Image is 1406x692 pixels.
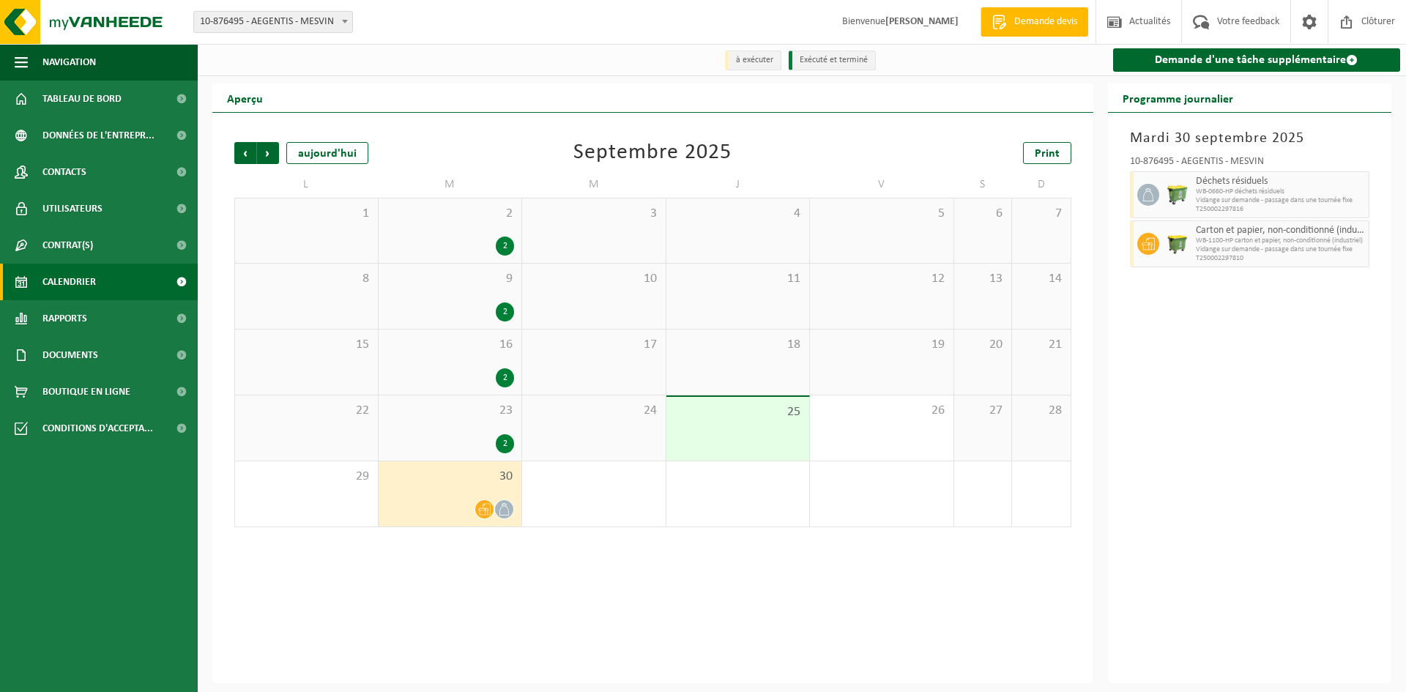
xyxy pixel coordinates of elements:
[961,271,1005,287] span: 13
[1023,142,1071,164] a: Print
[954,171,1013,198] td: S
[496,434,514,453] div: 2
[522,171,666,198] td: M
[286,142,368,164] div: aujourd'hui
[1019,271,1063,287] span: 14
[1019,206,1063,222] span: 7
[1167,184,1189,206] img: WB-0660-HPE-GN-50
[961,206,1005,222] span: 6
[257,142,279,164] span: Suivant
[1167,233,1189,255] img: WB-1100-HPE-GN-50
[42,190,103,227] span: Utilisateurs
[529,403,658,419] span: 24
[42,154,86,190] span: Contacts
[42,227,93,264] span: Contrat(s)
[789,51,876,70] li: Exécuté et terminé
[42,264,96,300] span: Calendrier
[496,302,514,321] div: 2
[1130,157,1370,171] div: 10-876495 - AEGENTIS - MESVIN
[242,403,371,419] span: 22
[379,171,523,198] td: M
[1196,176,1366,187] span: Déchets résiduels
[817,206,946,222] span: 5
[42,117,155,154] span: Données de l'entrepr...
[386,337,515,353] span: 16
[961,403,1005,419] span: 27
[674,337,803,353] span: 18
[817,271,946,287] span: 12
[674,404,803,420] span: 25
[386,206,515,222] span: 2
[42,300,87,337] span: Rapports
[674,206,803,222] span: 4
[817,403,946,419] span: 26
[1108,83,1248,112] h2: Programme journalier
[1019,337,1063,353] span: 21
[725,51,781,70] li: à exécuter
[242,271,371,287] span: 8
[666,171,811,198] td: J
[529,337,658,353] span: 17
[234,142,256,164] span: Précédent
[386,271,515,287] span: 9
[674,271,803,287] span: 11
[817,337,946,353] span: 19
[1130,127,1370,149] h3: Mardi 30 septembre 2025
[1196,225,1366,237] span: Carton et papier, non-conditionné (industriel)
[1196,254,1366,263] span: T250002297810
[573,142,732,164] div: Septembre 2025
[496,237,514,256] div: 2
[386,469,515,485] span: 30
[1035,148,1060,160] span: Print
[242,206,371,222] span: 1
[1196,205,1366,214] span: T250002297816
[529,206,658,222] span: 3
[1196,196,1366,205] span: Vidange sur demande - passage dans une tournée fixe
[42,373,130,410] span: Boutique en ligne
[242,469,371,485] span: 29
[885,16,959,27] strong: [PERSON_NAME]
[194,12,352,32] span: 10-876495 - AEGENTIS - MESVIN
[1019,403,1063,419] span: 28
[193,11,353,33] span: 10-876495 - AEGENTIS - MESVIN
[1011,15,1081,29] span: Demande devis
[981,7,1088,37] a: Demande devis
[1196,187,1366,196] span: WB-0660-HP déchets résiduels
[529,271,658,287] span: 10
[1196,245,1366,254] span: Vidange sur demande - passage dans une tournée fixe
[386,403,515,419] span: 23
[1113,48,1401,72] a: Demande d'une tâche supplémentaire
[242,337,371,353] span: 15
[810,171,954,198] td: V
[1196,237,1366,245] span: WB-1100-HP carton et papier, non-conditionné (industriel)
[42,44,96,81] span: Navigation
[1012,171,1071,198] td: D
[212,83,278,112] h2: Aperçu
[234,171,379,198] td: L
[42,410,153,447] span: Conditions d'accepta...
[496,368,514,387] div: 2
[42,337,98,373] span: Documents
[42,81,122,117] span: Tableau de bord
[961,337,1005,353] span: 20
